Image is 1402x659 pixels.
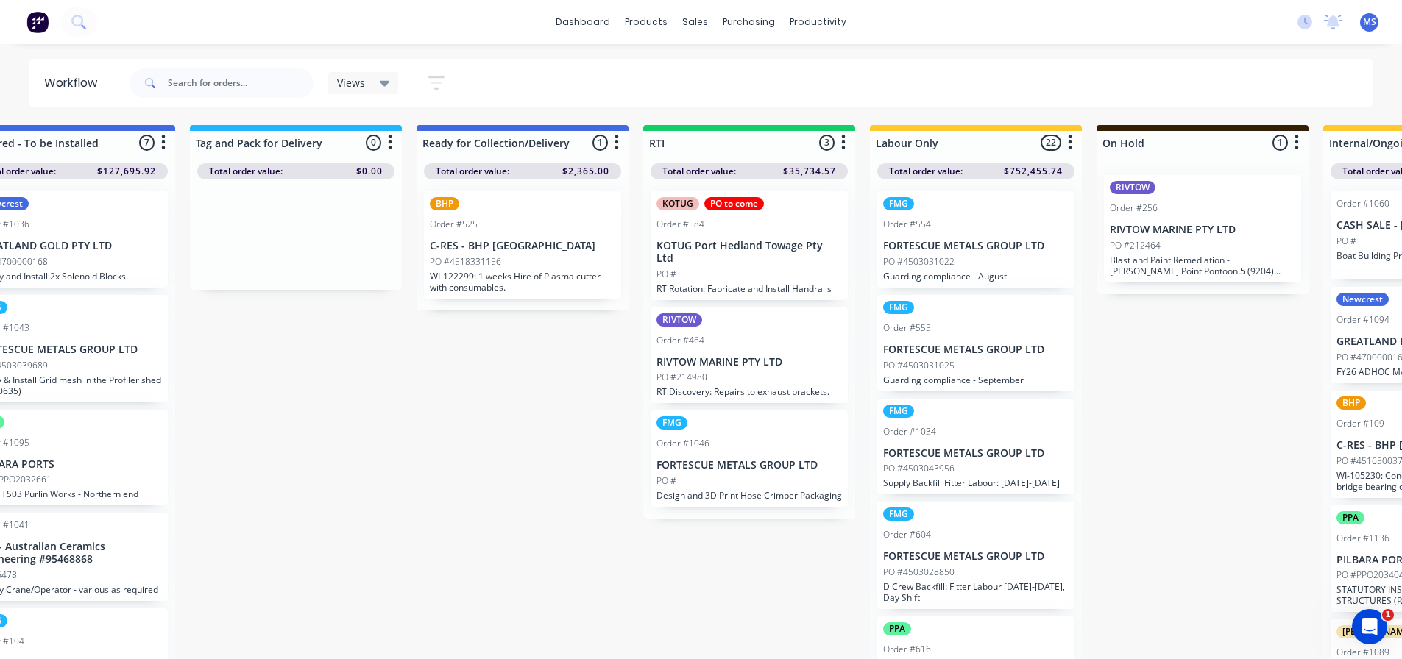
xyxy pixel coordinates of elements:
[562,165,609,178] span: $2,365.00
[656,437,709,450] div: Order #1046
[675,11,715,33] div: sales
[430,197,459,210] div: BHP
[1336,197,1389,210] div: Order #1060
[883,447,1069,460] p: FORTESCUE METALS GROUP LTD
[1110,224,1295,236] p: RIVTOW MARINE PTY LTD
[883,359,955,372] p: PO #4503031025
[1336,396,1366,410] div: BHP
[883,321,931,335] div: Order #555
[656,268,676,281] p: PO #
[1110,239,1161,252] p: PO #212464
[1104,175,1301,282] div: RIVTOWOrder #256RIVTOW MARINE PTY LTDPO #212464Blast and Paint Remediation - [PERSON_NAME] Point ...
[883,240,1069,252] p: FORTESCUE METALS GROUP LTD
[656,474,676,488] p: PO #
[209,165,283,178] span: Total order value:
[1336,511,1364,524] div: PPA
[651,410,848,507] div: FMGOrder #1046FORTESCUE METALS GROUP LTDPO #Design and 3D Print Hose Crimper Packaging
[1004,165,1063,178] span: $752,455.74
[889,165,963,178] span: Total order value:
[662,165,736,178] span: Total order value:
[883,301,914,314] div: FMG
[715,11,782,33] div: purchasing
[44,74,105,92] div: Workflow
[883,425,936,438] div: Order #1034
[883,643,931,656] div: Order #616
[782,11,854,33] div: productivity
[656,240,842,265] p: KOTUG Port Hedland Towage Pty Ltd
[783,165,836,178] span: $35,734.57
[883,255,955,268] p: PO #4503031022
[877,399,1074,495] div: FMGOrder #1034FORTESCUE METALS GROUP LTDPO #4503043956Supply Backfill Fitter Labour: [DATE]-[DATE]
[430,271,615,293] p: WI-122299: 1 weeks Hire of Plasma cutter with consumables.
[883,405,914,418] div: FMG
[883,477,1069,488] p: Supply Backfill Fitter Labour: [DATE]-[DATE]
[656,283,842,294] p: RT Rotation: Fabricate and Install Handrails
[424,191,621,299] div: BHPOrder #525C-RES - BHP [GEOGRAPHIC_DATA]PO #4518331156WI-122299: 1 weeks Hire of Plasma cutter ...
[1110,181,1155,194] div: RIVTOW
[430,255,501,268] p: PO #4518331156
[883,550,1069,563] p: FORTESCUE METALS GROUP LTD
[430,240,615,252] p: C-RES - BHP [GEOGRAPHIC_DATA]
[548,11,617,33] a: dashboard
[1336,235,1356,248] p: PO #
[1352,609,1387,644] iframe: Intercom live chat
[877,191,1074,288] div: FMGOrder #554FORTESCUE METALS GROUP LTDPO #4503031022Guarding compliance - August
[704,197,764,210] div: PO to come
[1336,313,1389,327] div: Order #1094
[883,218,931,231] div: Order #554
[656,334,704,347] div: Order #464
[883,271,1069,282] p: Guarding compliance - August
[656,356,842,368] p: RIVTOW MARINE PTY LTD
[97,165,156,178] span: $127,695.92
[883,507,914,521] div: FMG
[877,295,1074,391] div: FMGOrder #555FORTESCUE METALS GROUP LTDPO #4503031025Guarding compliance - September
[656,459,842,471] p: FORTESCUE METALS GROUP LTD
[1336,646,1389,659] div: Order #1089
[883,622,911,635] div: PPA
[1336,293,1389,306] div: Newcrest
[656,218,704,231] div: Order #584
[26,11,49,33] img: Factory
[883,581,1069,603] p: D Crew Backfill: Fitter Labour [DATE]-[DATE], Day Shift
[617,11,675,33] div: products
[656,371,707,384] p: PO #214980
[1110,254,1295,277] p: Blast and Paint Remediation - [PERSON_NAME] Point Pontoon 5 (9204) (P.25.0253)
[1336,417,1384,430] div: Order #109
[430,218,478,231] div: Order #525
[656,313,702,327] div: RIVTOW
[1363,15,1376,29] span: MS
[883,566,955,579] p: PO #4503028850
[356,165,383,178] span: $0.00
[877,502,1074,609] div: FMGOrder #604FORTESCUE METALS GROUP LTDPO #4503028850D Crew Backfill: Fitter Labour [DATE]-[DATE]...
[651,307,848,404] div: RIVTOWOrder #464RIVTOW MARINE PTY LTDPO #214980RT Discovery: Repairs to exhaust brackets.
[656,416,687,430] div: FMG
[337,75,365,90] span: Views
[1336,532,1389,545] div: Order #1136
[883,343,1069,356] p: FORTESCUE METALS GROUP LTD
[1382,609,1394,621] span: 1
[883,197,914,210] div: FMG
[168,68,314,98] input: Search for orders...
[883,374,1069,385] p: Guarding compliance - September
[656,197,699,210] div: KOTUG
[1110,202,1158,215] div: Order #256
[883,462,955,475] p: PO #4503043956
[883,528,931,541] div: Order #604
[656,386,842,397] p: RT Discovery: Repairs to exhaust brackets.
[436,165,509,178] span: Total order value:
[651,191,848,300] div: KOTUGPO to comeOrder #584KOTUG Port Hedland Towage Pty LtdPO #RT Rotation: Fabricate and Install ...
[656,490,842,501] p: Design and 3D Print Hose Crimper Packaging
